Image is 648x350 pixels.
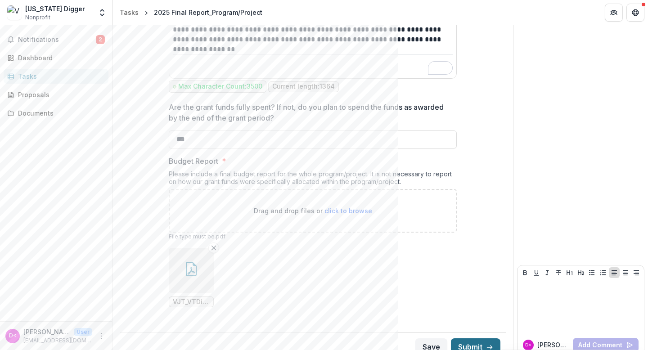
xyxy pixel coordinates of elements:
[605,4,623,22] button: Partners
[576,267,586,278] button: Heading 2
[324,207,372,215] span: click to browse
[18,36,96,44] span: Notifications
[169,102,451,123] p: Are the grant funds fully spent? If not, do you plan to spend the funds as awarded by the end of ...
[598,267,608,278] button: Ordered List
[116,6,266,19] nav: breadcrumb
[4,69,108,84] a: Tasks
[4,50,108,65] a: Dashboard
[96,4,108,22] button: Open entity switcher
[4,106,108,121] a: Documents
[173,298,210,306] span: VJT_VTDigger 2025 Housing Reporter_Budget.pdf
[96,35,105,44] span: 2
[74,328,92,336] p: User
[626,4,644,22] button: Get Help
[620,267,631,278] button: Align Center
[7,5,22,20] img: Vermont Digger
[525,343,531,347] div: Dustin Byerly <dbyerly@vtdigger.org>
[272,83,335,90] p: Current length: 1364
[4,32,108,47] button: Notifications2
[96,331,107,341] button: More
[18,90,101,99] div: Proposals
[9,333,17,339] div: Dustin Byerly <dbyerly@vtdigger.org>
[169,170,457,189] div: Please include a final budget report for the whole program/project. It is not necessary to report...
[23,327,70,337] p: [PERSON_NAME] <[EMAIL_ADDRESS][DOMAIN_NAME]>
[631,267,642,278] button: Align Right
[169,248,214,307] div: Remove FileVJT_VTDigger 2025 Housing Reporter_Budget.pdf
[18,53,101,63] div: Dashboard
[23,337,92,345] p: [EMAIL_ADDRESS][DOMAIN_NAME]
[25,4,85,13] div: [US_STATE] Digger
[4,87,108,102] a: Proposals
[208,242,219,253] button: Remove File
[169,156,218,166] p: Budget Report
[25,13,50,22] span: Nonprofit
[553,267,564,278] button: Strike
[564,267,575,278] button: Heading 1
[169,233,457,241] p: File type must be .pdf
[18,72,101,81] div: Tasks
[609,267,620,278] button: Align Left
[154,8,262,17] div: 2025 Final Report_Program/Project
[542,267,553,278] button: Italicize
[537,340,569,350] p: [PERSON_NAME]
[178,83,262,90] p: Max Character Count: 3500
[531,267,542,278] button: Underline
[116,6,142,19] a: Tasks
[120,8,139,17] div: Tasks
[586,267,597,278] button: Bullet List
[520,267,531,278] button: Bold
[254,206,372,215] p: Drag and drop files or
[18,108,101,118] div: Documents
